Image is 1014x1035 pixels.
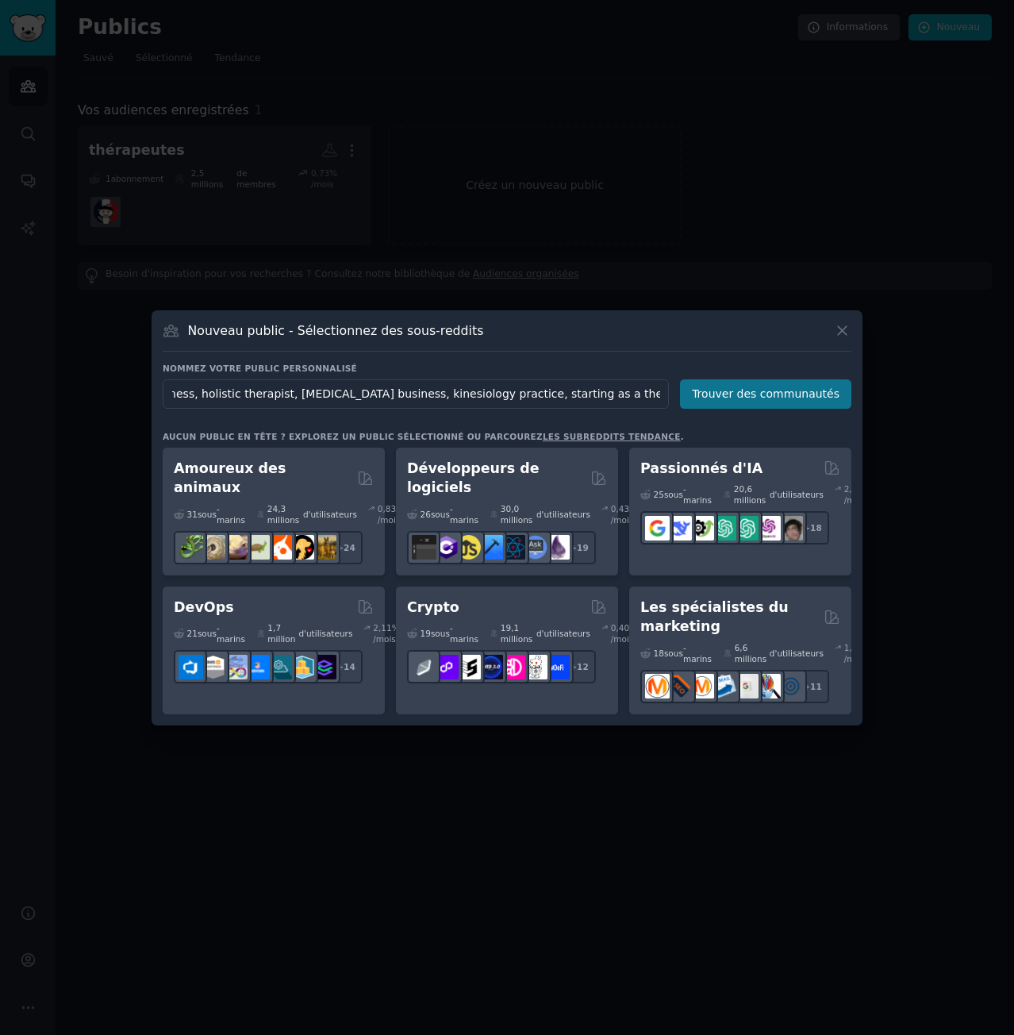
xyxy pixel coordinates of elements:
[163,364,357,373] font: Nommez votre public personnalisé
[373,623,391,633] font: 2,11
[681,432,684,441] font: .
[163,379,669,409] input: Choisissez un nom court, comme « Marketeurs numériques » ou « Cinéphiles »
[523,535,547,560] img: AskComputerScience
[640,599,789,635] font: Les spécialistes du marketing
[421,510,431,519] font: 26
[478,535,503,560] img: Programmation iOS
[344,662,355,671] font: 14
[188,323,484,338] font: Nouveau public - Sélectionnez des sous-reddits
[667,516,692,541] img: DeepSeek
[223,535,248,560] img: geckos léopards
[683,484,712,505] font: -marins
[223,655,248,679] img: Docker_DevOps
[198,510,217,519] font: sous
[734,674,759,698] img: annonces Google
[187,629,198,638] font: 21
[523,655,547,679] img: CryptoNews
[217,623,245,644] font: -marins
[434,535,459,560] img: csharp
[577,662,589,671] font: 12
[174,460,286,496] font: Amoureux des animaux
[373,623,399,644] font: % /mois
[611,623,629,633] font: 0,40
[412,655,436,679] img: ethfinance
[312,535,336,560] img: race de chien
[664,648,683,658] font: sous
[267,623,295,644] font: 1,7 million
[187,510,198,519] font: 31
[640,460,762,476] font: Passionnés d'IA
[611,623,637,644] font: % /mois
[654,648,664,658] font: 18
[303,510,357,519] font: d'utilisateurs
[680,379,851,409] button: Trouver des communautés
[201,655,225,679] img: Experts certifiés AWS
[778,674,803,698] img: Marketing en ligne
[290,535,314,560] img: Conseils pour animaux de compagnie
[645,516,670,541] img: GoogleGeminiAI
[267,504,299,525] font: 24,3 millions
[456,535,481,560] img: apprendre JavaScript
[543,432,681,441] a: les subreddits tendance
[778,516,803,541] img: Intelligence artificielle
[421,629,431,638] font: 19
[712,674,736,698] img: Marketing par courriel
[174,599,234,615] font: DevOps
[692,387,839,400] font: Trouver des communautés
[267,655,292,679] img: ingénierie de plateforme
[179,655,203,679] img: Azure DevOps
[478,655,503,679] img: web3
[434,655,459,679] img: 0xPolygon
[756,516,781,541] img: OpenAIDev
[536,629,590,638] font: d'utilisateurs
[501,504,532,525] font: 30,0 millions
[298,629,352,638] font: d'utilisateurs
[245,535,270,560] img: tortue
[163,432,543,441] font: Aucun public en tête ? Explorez un public sélectionné ou parcourez
[735,643,766,664] font: 6,6 millions
[810,523,822,533] font: 18
[734,516,759,541] img: chatgpt_prompts_
[577,543,589,552] font: 19
[611,504,629,514] font: 0,43
[267,535,292,560] img: calopsitte
[501,655,525,679] img: défiblockchain
[431,510,450,519] font: sous
[344,543,355,552] font: 24
[683,643,712,664] font: -marins
[689,674,714,698] img: AskMarketing
[689,516,714,541] img: Catalogue d'outils AI
[450,623,478,644] font: -marins
[312,655,336,679] img: Ingénieurs de plateforme
[217,504,245,525] font: -marins
[378,504,396,514] font: 0,83
[645,674,670,698] img: marketing de contenu
[712,516,736,541] img: chatgpt_promptConception
[770,648,824,658] font: d'utilisateurs
[770,490,824,499] font: d'utilisateurs
[810,682,822,691] font: 11
[431,629,450,638] font: sous
[545,535,570,560] img: élixir
[412,535,436,560] img: logiciel
[654,490,664,499] font: 25
[501,623,532,644] font: 19,1 millions
[664,490,683,499] font: sous
[179,535,203,560] img: herpétologie
[536,510,590,519] font: d'utilisateurs
[450,504,478,525] font: -marins
[844,643,862,652] font: 1,26
[844,484,870,505] font: % /mois
[545,655,570,679] img: défi_
[667,674,692,698] img: bigseo
[407,460,540,496] font: Développeurs de logiciels
[756,674,781,698] img: Recherche en marketing
[198,629,217,638] font: sous
[290,655,314,679] img: aws_cdk
[407,599,459,615] font: Crypto
[501,535,525,560] img: réactifnatif
[456,655,481,679] img: ethstaker
[201,535,225,560] img: ballpython
[734,484,766,505] font: 20,6 millions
